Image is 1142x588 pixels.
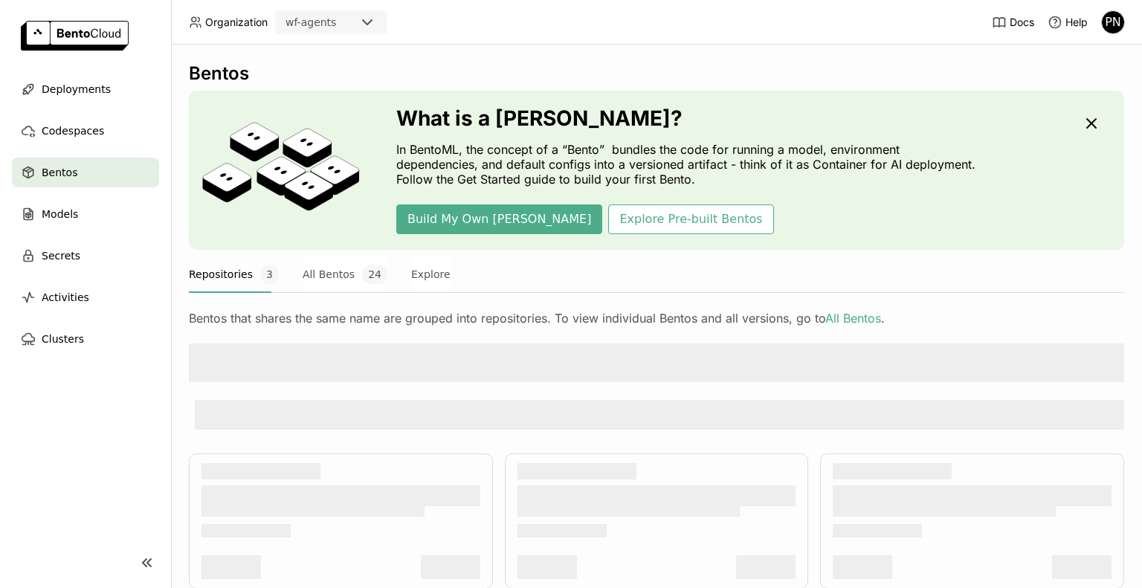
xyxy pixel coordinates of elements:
a: Models [12,199,159,229]
span: Help [1065,16,1088,29]
a: Activities [12,282,159,312]
div: Bentos that shares the same name are grouped into repositories. To view individual Bentos and all... [189,311,1124,326]
button: All Bentos [303,256,387,293]
input: Selected wf-agents. [338,16,339,30]
div: Help [1048,15,1088,30]
a: All Bentos [825,311,881,326]
a: Docs [992,15,1034,30]
p: In BentoML, the concept of a “Bento” bundles the code for running a model, environment dependenci... [396,142,984,187]
div: PN [1102,11,1124,33]
button: Explore Pre-built Bentos [608,204,773,234]
div: prasanth nandanuru [1101,10,1125,34]
span: Models [42,205,78,223]
span: Clusters [42,330,84,348]
a: Bentos [12,158,159,187]
button: Repositories [189,256,279,293]
span: Secrets [42,247,80,265]
div: wf-agents [285,15,336,30]
span: 3 [260,265,279,284]
span: Bentos [42,164,77,181]
h3: What is a [PERSON_NAME]? [396,106,984,130]
div: Bentos [189,62,1124,85]
a: Secrets [12,241,159,271]
span: Activities [42,288,89,306]
span: Codespaces [42,122,104,140]
img: logo [21,21,129,51]
span: Deployments [42,80,111,98]
button: Build My Own [PERSON_NAME] [396,204,602,234]
span: Docs [1010,16,1034,29]
a: Deployments [12,74,159,104]
span: 24 [362,265,387,284]
a: Clusters [12,324,159,354]
a: Codespaces [12,116,159,146]
img: cover onboarding [201,121,361,219]
span: Organization [205,16,268,29]
button: Explore [411,256,451,293]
